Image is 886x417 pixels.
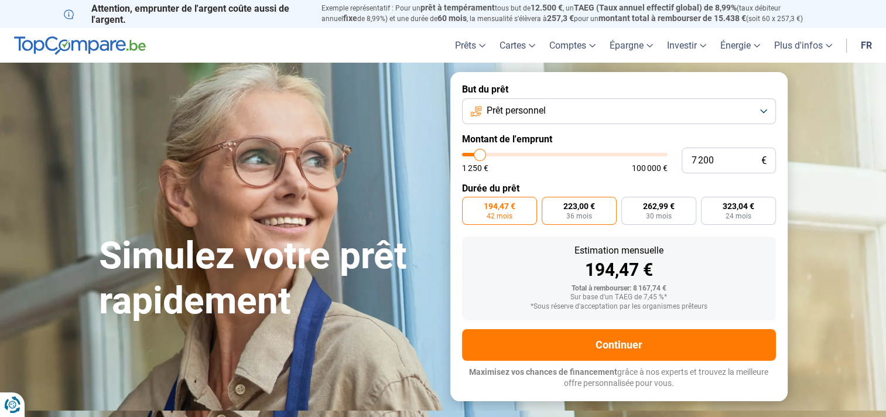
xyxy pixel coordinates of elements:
[321,3,823,24] p: Exemple représentatif : Pour un tous but de , un (taux débiteur annuel de 8,99%) et une durée de ...
[767,28,839,63] a: Plus d'infos
[761,156,767,166] span: €
[420,3,495,12] span: prêt à tempérament
[462,367,776,389] p: grâce à nos experts et trouvez la meilleure offre personnalisée pour vous.
[437,13,467,23] span: 60 mois
[471,246,767,255] div: Estimation mensuelle
[462,98,776,124] button: Prêt personnel
[448,28,492,63] a: Prêts
[547,13,574,23] span: 257,3 €
[64,3,307,25] p: Attention, emprunter de l'argent coûte aussi de l'argent.
[462,134,776,145] label: Montant de l'emprunt
[632,164,668,172] span: 100 000 €
[487,104,546,117] span: Prêt personnel
[723,202,754,210] span: 323,04 €
[574,3,737,12] span: TAEG (Taux annuel effectif global) de 8,99%
[343,13,357,23] span: fixe
[462,84,776,95] label: But du prêt
[713,28,767,63] a: Énergie
[726,213,751,220] span: 24 mois
[531,3,563,12] span: 12.500 €
[99,234,436,324] h1: Simulez votre prêt rapidement
[643,202,675,210] span: 262,99 €
[563,202,595,210] span: 223,00 €
[469,367,617,377] span: Maximisez vos chances de financement
[471,261,767,279] div: 194,47 €
[603,28,660,63] a: Épargne
[14,36,146,55] img: TopCompare
[471,293,767,302] div: Sur base d'un TAEG de 7,45 %*
[542,28,603,63] a: Comptes
[646,213,672,220] span: 30 mois
[487,213,512,220] span: 42 mois
[566,213,592,220] span: 36 mois
[471,303,767,311] div: *Sous réserve d'acceptation par les organismes prêteurs
[471,285,767,293] div: Total à rembourser: 8 167,74 €
[598,13,746,23] span: montant total à rembourser de 15.438 €
[492,28,542,63] a: Cartes
[462,164,488,172] span: 1 250 €
[484,202,515,210] span: 194,47 €
[462,329,776,361] button: Continuer
[854,28,879,63] a: fr
[660,28,713,63] a: Investir
[462,183,776,194] label: Durée du prêt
